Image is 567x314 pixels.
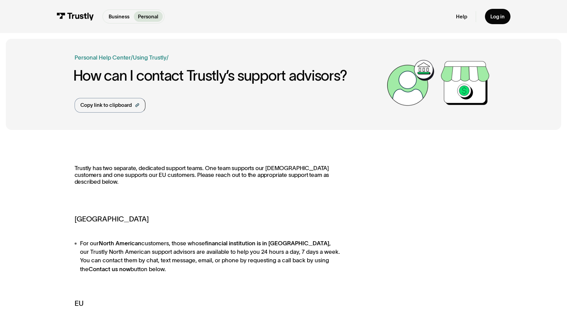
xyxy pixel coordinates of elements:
div: Log in [490,13,505,20]
a: Business [104,11,133,22]
li: For our customers, those whose , our Trustly North American support advisors are available to hel... [75,239,344,274]
p: Personal [138,13,158,20]
div: / [131,53,133,62]
a: Personal Help Center [75,53,131,62]
a: Log in [485,9,511,24]
a: Using Trustly [133,54,167,61]
div: / [167,53,169,62]
a: Copy link to clipboard [75,98,145,113]
strong: Contact us now [89,266,130,272]
h5: [GEOGRAPHIC_DATA] [75,214,344,225]
p: Trustly has two separate, dedicated support teams. One team supports our [DEMOGRAPHIC_DATA] custo... [75,165,344,192]
h5: EU [75,298,344,309]
strong: North American [99,240,141,246]
img: Trustly Logo [57,13,94,20]
p: Business [109,13,129,20]
div: Copy link to clipboard [80,101,132,109]
strong: financial institution is in [GEOGRAPHIC_DATA] [205,240,329,246]
h1: How can I contact Trustly’s support advisors? [73,68,384,84]
a: Help [456,13,467,20]
a: Personal [134,11,163,22]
